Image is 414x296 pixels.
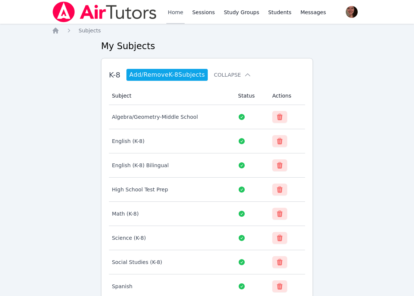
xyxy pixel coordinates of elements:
[300,9,326,16] span: Messages
[112,235,146,241] span: Science (K-8)
[109,250,305,274] tr: Social Studies (K-8)
[112,138,145,144] span: English (K-8)
[109,70,120,79] span: K-8
[112,259,162,265] span: Social Studies (K-8)
[214,71,251,79] button: Collapse
[109,178,305,202] tr: High School Test Prep
[109,129,305,153] tr: English (K-8)
[268,87,305,105] th: Actions
[233,87,268,105] th: Status
[109,202,305,226] tr: Math (K-8)
[112,283,132,289] span: Spanish
[126,69,208,81] a: Add/RemoveK-8Subjects
[109,105,305,129] tr: Algebra/Geometry-Middle School
[52,27,363,34] nav: Breadcrumb
[52,1,157,22] img: Air Tutors
[112,162,169,168] span: English (K-8) Bilingual
[109,153,305,178] tr: English (K-8) Bilingual
[109,226,305,250] tr: Science (K-8)
[112,114,198,120] span: Algebra/Geometry-Middle School
[112,211,139,217] span: Math (K-8)
[112,187,168,192] span: High School Test Prep
[109,87,233,105] th: Subject
[79,27,101,34] a: Subjects
[79,28,101,34] span: Subjects
[101,40,313,52] h2: My Subjects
